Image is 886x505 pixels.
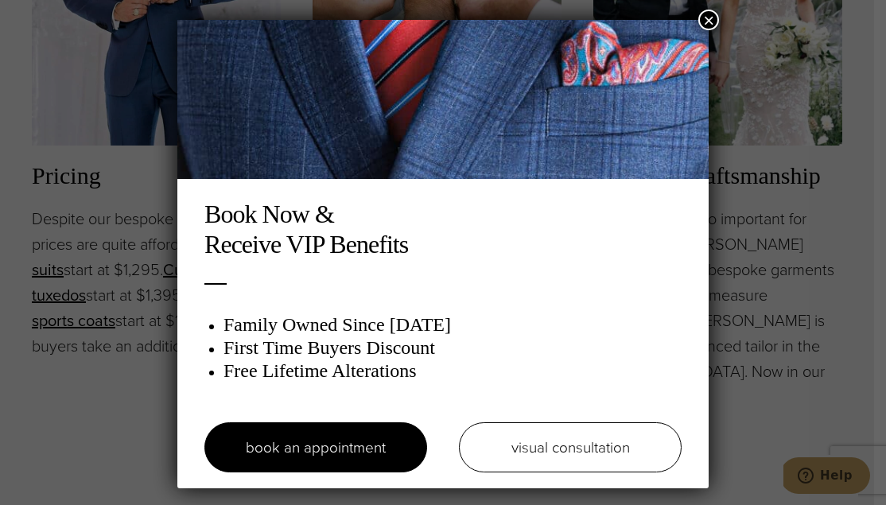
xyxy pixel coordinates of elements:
h3: Free Lifetime Alterations [223,359,682,383]
h3: Family Owned Since [DATE] [223,313,682,336]
h3: First Time Buyers Discount [223,336,682,359]
a: book an appointment [204,422,427,472]
button: Close [698,10,719,30]
span: Help [37,11,69,25]
a: visual consultation [459,422,682,472]
h2: Book Now & Receive VIP Benefits [204,199,682,260]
